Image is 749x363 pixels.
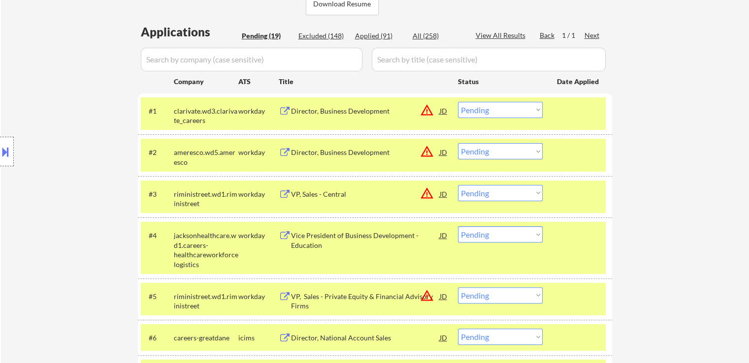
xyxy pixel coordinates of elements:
button: warning_amber [420,186,434,200]
div: VP, Sales - Private Equity & Financial Advisory Firms [291,292,440,311]
div: Status [458,72,543,90]
div: Title [279,77,449,87]
div: #6 [149,333,166,343]
div: Applied (91) [355,31,404,41]
div: VP, Sales - Central [291,189,440,199]
div: workday [238,148,279,157]
div: JD [439,185,449,203]
div: workday [238,292,279,302]
div: icims [238,333,279,343]
button: warning_amber [420,145,434,158]
div: Director, National Account Sales [291,333,440,343]
div: Applications [141,26,238,38]
div: JD [439,143,449,161]
div: Pending (19) [242,31,291,41]
div: jacksonhealthcare.wd1.careers-healthcareworkforcelogistics [174,231,238,269]
div: Date Applied [557,77,600,87]
div: JD [439,226,449,244]
div: View All Results [476,30,528,40]
div: JD [439,329,449,346]
div: Company [174,77,238,87]
div: riministreet.wd1.riministreet [174,189,238,209]
input: Search by company (case sensitive) [141,48,362,71]
div: Back [540,30,555,40]
div: workday [238,106,279,116]
div: Director, Business Development [291,148,440,157]
div: #5 [149,292,166,302]
div: Excluded (148) [298,31,348,41]
div: All (258) [413,31,462,41]
div: ameresco.wd5.ameresco [174,148,238,167]
div: 1 / 1 [562,30,585,40]
button: warning_amber [420,103,434,117]
div: ATS [238,77,279,87]
div: Next [585,30,600,40]
div: workday [238,189,279,199]
div: clarivate.wd3.clarivate_careers [174,106,238,125]
div: JD [439,102,449,120]
input: Search by title (case sensitive) [372,48,606,71]
button: warning_amber [420,289,434,302]
div: careers-greatdane [174,333,238,343]
div: workday [238,231,279,241]
div: JD [439,287,449,305]
div: Director, Business Development [291,106,440,116]
div: riministreet.wd1.riministreet [174,292,238,311]
div: Vice President of Business Development - Education [291,231,440,250]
